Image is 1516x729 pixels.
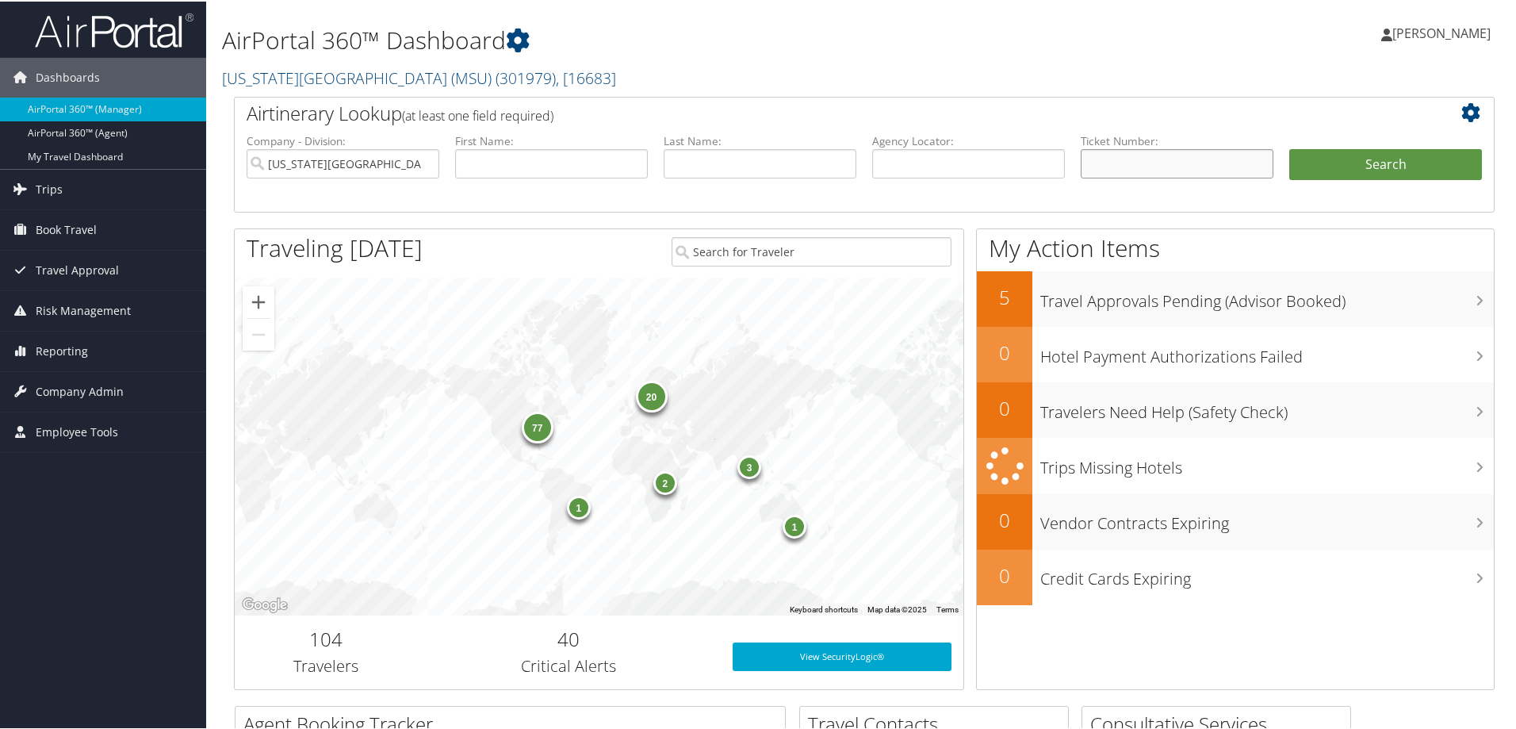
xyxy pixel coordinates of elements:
[36,370,124,410] span: Company Admin
[1392,23,1491,40] span: [PERSON_NAME]
[36,168,63,208] span: Trips
[35,10,193,48] img: airportal-logo.png
[36,56,100,96] span: Dashboards
[429,654,709,676] h3: Critical Alerts
[1289,148,1482,179] button: Search
[239,593,291,614] img: Google
[977,436,1494,493] a: Trips Missing Hotels
[977,548,1494,604] a: 0Credit Cards Expiring
[36,330,88,370] span: Reporting
[222,22,1078,56] h1: AirPortal 360™ Dashboard
[1381,8,1506,56] a: [PERSON_NAME]
[429,624,709,651] h2: 40
[247,230,423,263] h1: Traveling [DATE]
[977,381,1494,436] a: 0Travelers Need Help (Safety Check)
[247,654,405,676] h3: Travelers
[1040,392,1494,422] h3: Travelers Need Help (Safety Check)
[635,378,667,410] div: 20
[36,249,119,289] span: Travel Approval
[1040,503,1494,533] h3: Vendor Contracts Expiring
[556,66,616,87] span: , [ 16683 ]
[222,66,616,87] a: [US_STATE][GEOGRAPHIC_DATA] (MSU)
[1040,558,1494,589] h3: Credit Cards Expiring
[977,505,1032,532] h2: 0
[872,132,1065,148] label: Agency Locator:
[977,561,1032,588] h2: 0
[977,338,1032,365] h2: 0
[1040,281,1494,311] h3: Travel Approvals Pending (Advisor Booked)
[247,132,439,148] label: Company - Division:
[737,454,761,478] div: 3
[936,604,959,612] a: Terms (opens in new tab)
[672,236,951,265] input: Search for Traveler
[36,209,97,248] span: Book Travel
[977,230,1494,263] h1: My Action Items
[243,285,274,317] button: Zoom in
[496,66,556,87] span: ( 301979 )
[664,132,856,148] label: Last Name:
[455,132,648,148] label: First Name:
[977,393,1032,420] h2: 0
[733,641,951,670] a: View SecurityLogic®
[567,494,591,518] div: 1
[783,513,806,537] div: 1
[402,106,553,123] span: (at least one field required)
[36,411,118,451] span: Employee Tools
[243,317,274,349] button: Zoom out
[790,603,858,614] button: Keyboard shortcuts
[36,290,131,329] span: Risk Management
[867,604,927,612] span: Map data ©2025
[977,270,1494,325] a: 5Travel Approvals Pending (Advisor Booked)
[247,624,405,651] h2: 104
[239,593,291,614] a: Open this area in Google Maps (opens a new window)
[521,410,553,442] div: 77
[1040,447,1494,478] h3: Trips Missing Hotels
[653,469,676,493] div: 2
[977,325,1494,381] a: 0Hotel Payment Authorizations Failed
[977,282,1032,309] h2: 5
[247,98,1377,125] h2: Airtinerary Lookup
[977,493,1494,548] a: 0Vendor Contracts Expiring
[1081,132,1273,148] label: Ticket Number:
[1040,336,1494,366] h3: Hotel Payment Authorizations Failed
